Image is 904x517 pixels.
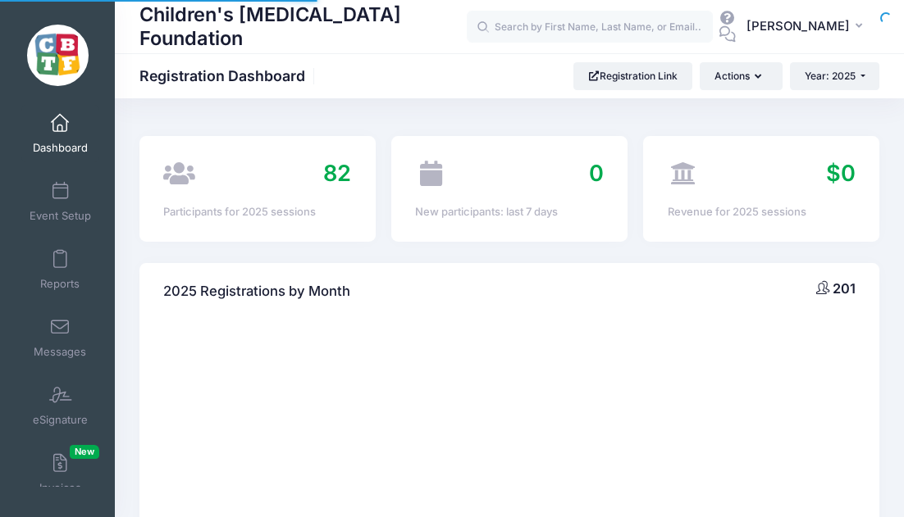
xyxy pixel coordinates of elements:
[415,204,603,220] div: New participants: last 7 days
[790,62,879,90] button: Year: 2025
[70,445,99,459] span: New
[139,67,319,84] h1: Registration Dashboard
[573,62,692,90] a: Registration Link
[21,105,99,162] a: Dashboard
[21,309,99,366] a: Messages
[21,377,99,434] a: eSignature
[805,70,856,82] span: Year: 2025
[21,445,99,502] a: InvoicesNew
[21,241,99,298] a: Reports
[33,141,88,155] span: Dashboard
[467,11,713,43] input: Search by First Name, Last Name, or Email...
[668,204,856,220] div: Revenue for 2025 sessions
[163,268,350,315] h4: 2025 Registrations by Month
[323,160,351,187] span: 82
[833,280,856,297] span: 201
[163,204,351,220] div: Participants for 2025 sessions
[700,62,782,90] button: Actions
[139,1,467,52] h1: Children's [MEDICAL_DATA] Foundation
[589,160,604,187] span: 0
[21,173,99,230] a: Event Setup
[30,209,91,223] span: Event Setup
[27,25,89,86] img: Children's Brain Tumor Foundation
[40,277,80,291] span: Reports
[826,160,856,187] span: $0
[736,8,879,46] button: [PERSON_NAME]
[39,481,81,495] span: Invoices
[34,345,86,359] span: Messages
[746,17,850,35] span: [PERSON_NAME]
[33,413,88,427] span: eSignature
